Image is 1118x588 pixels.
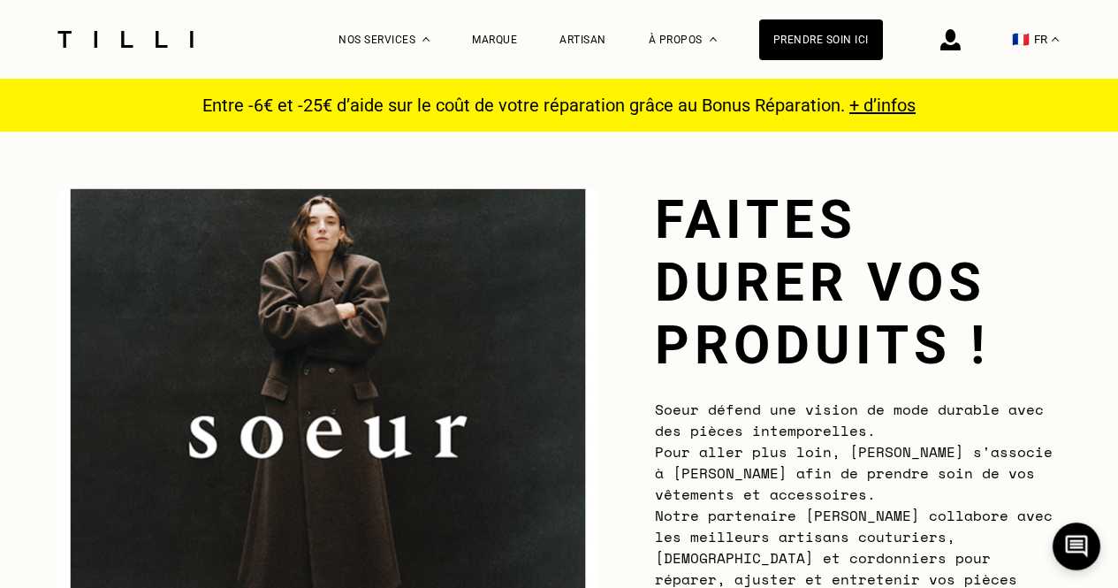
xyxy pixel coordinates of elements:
[710,37,717,42] img: Menu déroulant à propos
[759,19,883,60] a: Prendre soin ici
[422,37,430,42] img: Menu déroulant
[472,34,517,46] a: Marque
[559,34,606,46] a: Artisan
[1052,37,1059,42] img: menu déroulant
[849,95,916,116] a: + d’infos
[192,95,926,116] p: Entre -6€ et -25€ d’aide sur le coût de votre réparation grâce au Bonus Réparation.
[655,188,1061,377] h1: Faites durer vos produits !
[51,31,200,48] img: Logo du service de couturière Tilli
[1012,31,1030,48] span: 🇫🇷
[940,29,961,50] img: icône connexion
